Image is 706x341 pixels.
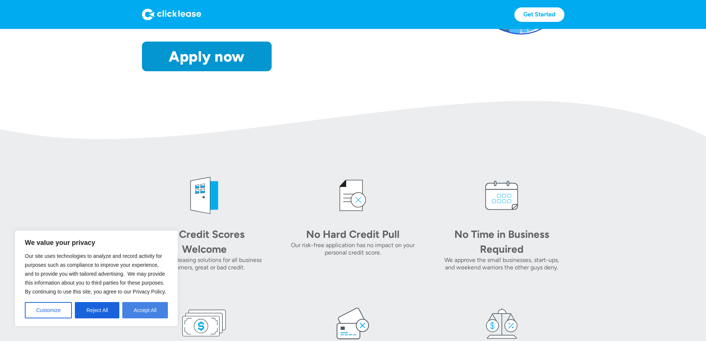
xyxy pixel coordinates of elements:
div: No Time in Business Required [450,227,554,256]
p: We value your privacy [25,238,168,247]
img: calendar icon [480,173,524,218]
div: Our risk-free application has no impact on your personal credit score. [291,242,415,256]
button: Accept All [122,302,168,318]
button: Reject All [75,302,119,318]
img: credit icon [331,173,375,218]
div: No Hard Credit Pull [301,227,405,242]
img: Logo [142,9,201,20]
a: Get Started [514,7,564,22]
div: We approve the small businesses, start-ups, and weekend warriors the other guys deny. [439,256,564,271]
div: Equipment leasing solutions for all business customers, great or bad credit. [142,256,267,271]
a: Apply now [142,42,272,71]
img: welcome icon [182,173,226,218]
div: All Credit Scores Welcome [152,227,256,256]
div: We value your privacy [15,230,178,326]
button: Customize [25,302,72,318]
span: Our site uses technologies to analyze and record activity for purposes such as compliance to impr... [25,253,166,295]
